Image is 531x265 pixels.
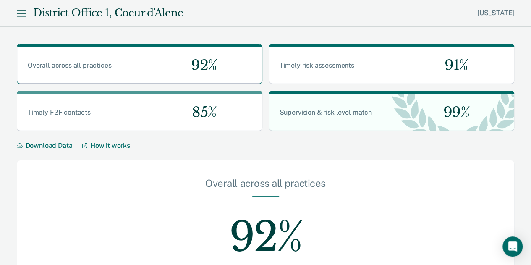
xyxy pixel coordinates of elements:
[436,104,469,121] span: 99%
[17,142,82,150] button: Download Data
[82,142,130,150] a: How it works
[28,61,112,69] span: Overall across all practices
[184,57,217,74] span: 92%
[185,104,217,121] span: 85%
[502,236,523,257] div: Open Intercom Messenger
[50,177,481,196] div: Overall across all practices
[27,108,91,116] span: Timely F2F contacts
[50,197,481,264] div: 92%
[438,57,468,74] span: 91%
[279,108,371,116] span: Supervision & risk level match
[279,61,354,69] span: Timely risk assessments
[477,9,514,17] a: [US_STATE]
[33,7,183,19] div: District Office 1, Coeur d'Alene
